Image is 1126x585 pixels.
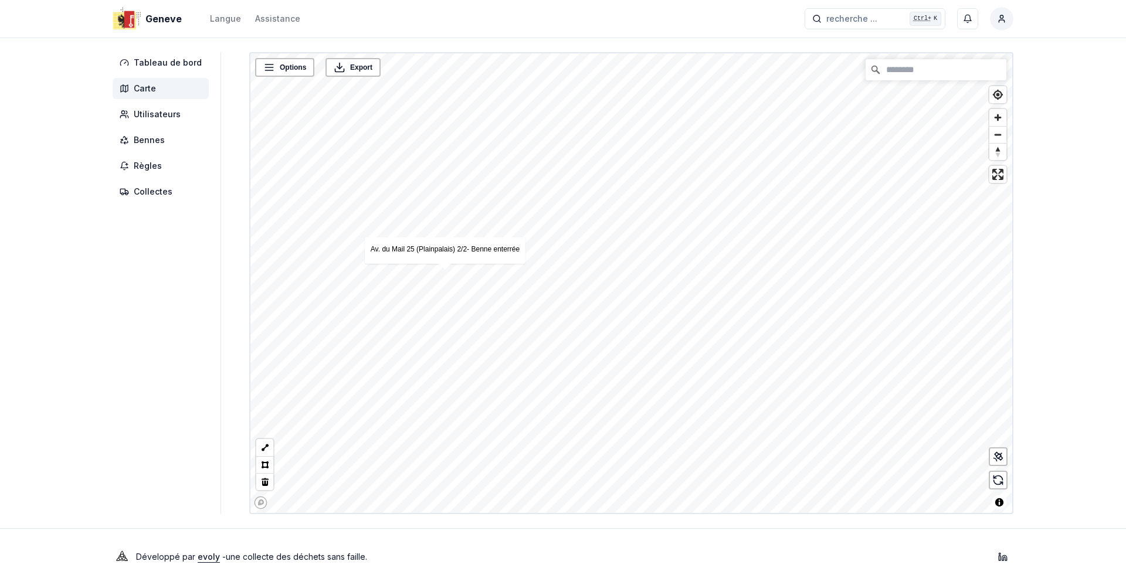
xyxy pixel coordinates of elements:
[992,495,1006,509] button: Toggle attribution
[113,12,186,26] a: Geneve
[280,62,306,73] span: Options
[210,13,241,25] div: Langue
[989,127,1006,143] span: Zoom out
[113,104,213,125] a: Utilisateurs
[256,439,273,456] button: LineString tool (l)
[805,8,945,29] button: recherche ...Ctrl+K
[826,13,877,25] span: recherche ...
[134,134,165,146] span: Bennes
[989,166,1006,183] button: Enter fullscreen
[250,53,1019,515] canvas: Map
[113,78,213,99] a: Carte
[255,12,300,26] a: Assistance
[350,62,372,73] span: Export
[198,552,220,562] a: evoly
[113,547,131,566] img: Evoly Logo
[113,155,213,176] a: Règles
[371,245,520,253] a: Av. du Mail 25 (Plainpalais) 2/2- Benne enterrée
[113,5,141,33] img: Geneve Logo
[989,144,1006,160] span: Reset bearing to north
[989,86,1006,103] button: Find my location
[989,143,1006,160] button: Reset bearing to north
[136,549,367,565] p: Développé par - une collecte des déchets sans faille .
[210,12,241,26] button: Langue
[866,59,1006,80] input: Chercher
[134,186,172,198] span: Collectes
[145,12,182,26] span: Geneve
[134,83,156,94] span: Carte
[989,109,1006,126] button: Zoom in
[113,181,213,202] a: Collectes
[256,473,273,490] button: Delete
[256,456,273,473] button: Polygon tool (p)
[134,160,162,172] span: Règles
[134,108,181,120] span: Utilisateurs
[254,496,267,509] a: Mapbox logo
[989,126,1006,143] button: Zoom out
[134,57,202,69] span: Tableau de bord
[113,52,213,73] a: Tableau de bord
[113,130,213,151] a: Bennes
